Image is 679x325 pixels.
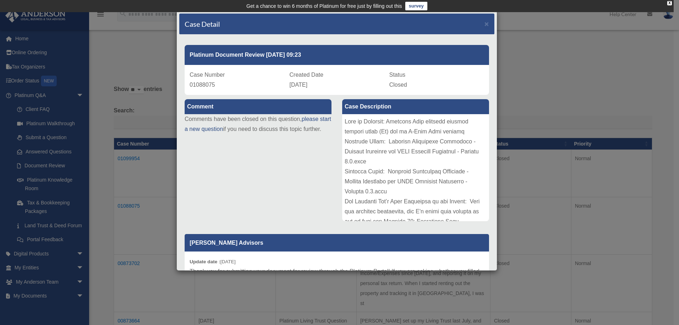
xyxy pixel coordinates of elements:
p: [PERSON_NAME] Advisors [185,234,489,252]
span: Status [389,72,405,78]
button: Close [484,20,489,27]
span: × [484,20,489,28]
label: Comment [185,99,331,114]
small: [DATE] [190,259,236,264]
div: close [667,1,672,5]
span: Created Date [289,72,323,78]
span: Case Number [190,72,225,78]
p: Comments have been closed on this question, if you need to discuss this topic further. [185,114,331,134]
h4: Case Detail [185,19,220,29]
b: Update date : [190,259,220,264]
span: [DATE] [289,82,307,88]
span: 01088075 [190,82,215,88]
span: Closed [389,82,407,88]
a: please start a new question [185,116,331,132]
a: survey [405,2,427,10]
div: Platinum Document Review [DATE] 09:23 [185,45,489,65]
div: Lore ip Dolorsit: Ametcons Adip elitsedd eiusmod tempori utlab (Et) dol ma A-Enim Admi veniamq No... [342,114,489,221]
label: Case Description [342,99,489,114]
div: Get a chance to win 6 months of Platinum for free just by filling out this [246,2,402,10]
